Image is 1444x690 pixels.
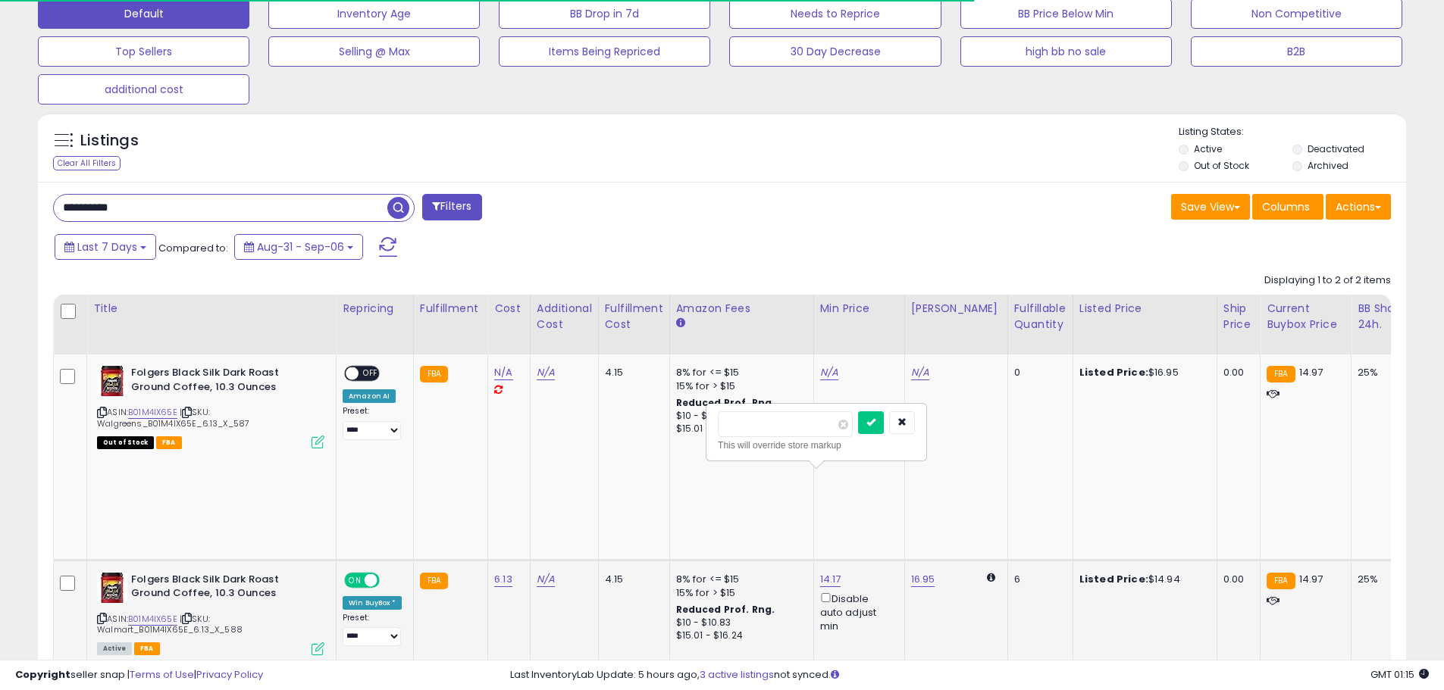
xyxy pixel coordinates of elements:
b: Reduced Prof. Rng. [676,603,775,616]
div: Title [93,301,330,317]
div: Current Buybox Price [1267,301,1345,333]
button: additional cost [38,74,249,105]
a: Privacy Policy [196,667,263,682]
div: Preset: [343,406,402,440]
div: Additional Cost [537,301,592,333]
div: Listed Price [1079,301,1211,317]
small: FBA [1267,366,1295,382]
a: N/A [820,365,838,380]
button: B2B [1191,36,1402,67]
div: Fulfillment [420,301,481,317]
div: 25% [1358,366,1408,379]
div: This will override store markup [718,438,915,453]
span: FBA [134,642,160,655]
span: | SKU: Walmart_B01M4IX65E_6.13_X_588 [97,613,243,635]
a: N/A [494,365,512,380]
div: $16.95 [1079,366,1205,379]
div: Fulfillment Cost [605,301,663,333]
div: ASIN: [97,366,324,447]
a: N/A [537,572,555,587]
span: Aug-31 - Sep-06 [257,239,344,254]
span: FBA [156,436,182,449]
button: Items Being Repriced [499,36,710,67]
a: 3 active listings [700,667,774,682]
div: 8% for <= $15 [676,366,802,379]
label: Deactivated [1308,142,1364,155]
a: 16.95 [911,572,935,587]
button: 30 Day Decrease [729,36,941,67]
div: Min Price [820,301,898,317]
div: BB Share 24h. [1358,301,1413,333]
div: 25% [1358,573,1408,586]
a: B01M4IX65E [128,406,177,419]
div: Win BuyBox * [343,596,402,610]
button: Aug-31 - Sep-06 [234,234,363,260]
div: Repricing [343,301,407,317]
div: $10 - $10.83 [676,410,802,423]
div: Fulfillable Quantity [1014,301,1067,333]
span: ON [346,573,365,586]
span: All listings that are currently out of stock and unavailable for purchase on Amazon [97,436,154,449]
small: FBA [420,366,448,382]
label: Active [1194,142,1222,155]
span: 14.97 [1299,365,1323,379]
b: Listed Price: [1079,365,1148,379]
a: 14.17 [820,572,841,587]
h5: Listings [80,130,139,151]
button: Selling @ Max [268,36,480,67]
b: Reduced Prof. Rng. [676,396,775,409]
div: Last InventoryLab Update: 5 hours ago, not synced. [510,668,1429,682]
a: B01M4IX65E [128,613,177,626]
a: N/A [537,365,555,380]
button: Columns [1252,194,1323,220]
div: 0.00 [1223,366,1248,379]
button: Filters [422,194,481,220]
div: Disable auto adjust min [820,590,893,634]
span: Last 7 Days [77,239,137,254]
div: 15% for > $15 [676,586,802,600]
small: FBA [1267,573,1295,589]
div: ASIN: [97,573,324,654]
p: Listing States: [1179,125,1406,139]
div: $15.01 - $16.24 [676,629,802,642]
div: 8% for <= $15 [676,573,802,586]
div: [PERSON_NAME] [911,301,1001,317]
span: OFF [359,367,383,380]
span: Columns [1262,199,1310,214]
small: Amazon Fees. [676,317,685,330]
button: Top Sellers [38,36,249,67]
div: $15.01 - $16.24 [676,423,802,436]
button: Actions [1326,194,1391,220]
label: Archived [1308,159,1348,172]
div: 0.00 [1223,573,1248,586]
button: Last 7 Days [55,234,156,260]
div: $14.94 [1079,573,1205,586]
div: Amazon Fees [676,301,807,317]
div: Clear All Filters [53,156,121,170]
div: seller snap | | [15,668,263,682]
b: Folgers Black Silk Dark Roast Ground Coffee, 10.3 Ounces [131,573,315,604]
div: Preset: [343,613,402,647]
b: Listed Price: [1079,572,1148,586]
div: 4.15 [605,366,658,379]
img: 51Jhq1MwaUL._SL40_.jpg [97,366,127,396]
div: Ship Price [1223,301,1254,333]
b: Folgers Black Silk Dark Roast Ground Coffee, 10.3 Ounces [131,366,315,398]
a: N/A [911,365,929,380]
span: All listings currently available for purchase on Amazon [97,642,132,655]
label: Out of Stock [1194,159,1249,172]
span: | SKU: Walgreens_B01M4IX65E_6.13_X_587 [97,406,249,429]
span: Compared to: [158,241,228,255]
div: Cost [494,301,524,317]
img: 51Jhq1MwaUL._SL40_.jpg [97,573,127,603]
a: 6.13 [494,572,512,587]
div: Displaying 1 to 2 of 2 items [1264,273,1391,288]
div: 15% for > $15 [676,379,802,393]
button: high bb no sale [960,36,1172,67]
span: 14.97 [1299,572,1323,586]
div: 4.15 [605,573,658,586]
div: Amazon AI [343,389,396,403]
button: Save View [1171,194,1250,220]
div: $10 - $10.83 [676,617,802,629]
strong: Copyright [15,667,70,682]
